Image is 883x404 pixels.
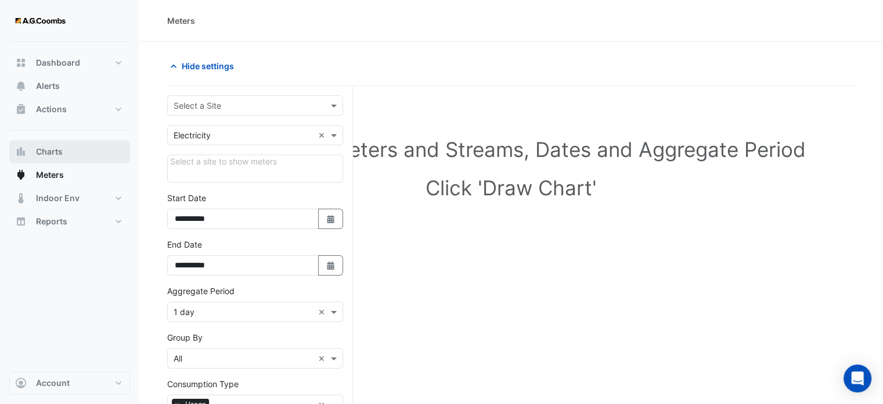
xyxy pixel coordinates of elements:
[15,103,27,115] app-icon: Actions
[9,74,130,98] button: Alerts
[9,163,130,187] button: Meters
[167,56,242,76] button: Hide settings
[15,216,27,227] app-icon: Reports
[36,103,67,115] span: Actions
[9,187,130,210] button: Indoor Env
[36,169,64,181] span: Meters
[9,210,130,233] button: Reports
[36,377,70,389] span: Account
[15,169,27,181] app-icon: Meters
[9,51,130,74] button: Dashboard
[167,238,202,251] label: End Date
[167,155,343,183] div: Click Update or Cancel in Details panel
[15,192,27,204] app-icon: Indoor Env
[844,364,871,392] div: Open Intercom Messenger
[318,306,328,318] span: Clear
[167,378,239,390] label: Consumption Type
[182,60,234,72] span: Hide settings
[36,146,63,158] span: Charts
[14,9,66,33] img: Company Logo
[9,140,130,163] button: Charts
[326,214,336,224] fa-icon: Select Date
[9,371,130,395] button: Account
[9,98,130,121] button: Actions
[167,192,206,204] label: Start Date
[186,137,837,162] h1: Select Site, Meters and Streams, Dates and Aggregate Period
[36,57,80,69] span: Dashboard
[167,331,203,344] label: Group By
[186,176,837,200] h1: Click 'Draw Chart'
[167,15,195,27] div: Meters
[326,260,336,270] fa-icon: Select Date
[318,352,328,364] span: Clear
[15,57,27,69] app-icon: Dashboard
[15,80,27,92] app-icon: Alerts
[36,80,60,92] span: Alerts
[36,216,67,227] span: Reports
[167,285,235,297] label: Aggregate Period
[36,192,80,204] span: Indoor Env
[318,129,328,141] span: Clear
[15,146,27,158] app-icon: Charts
